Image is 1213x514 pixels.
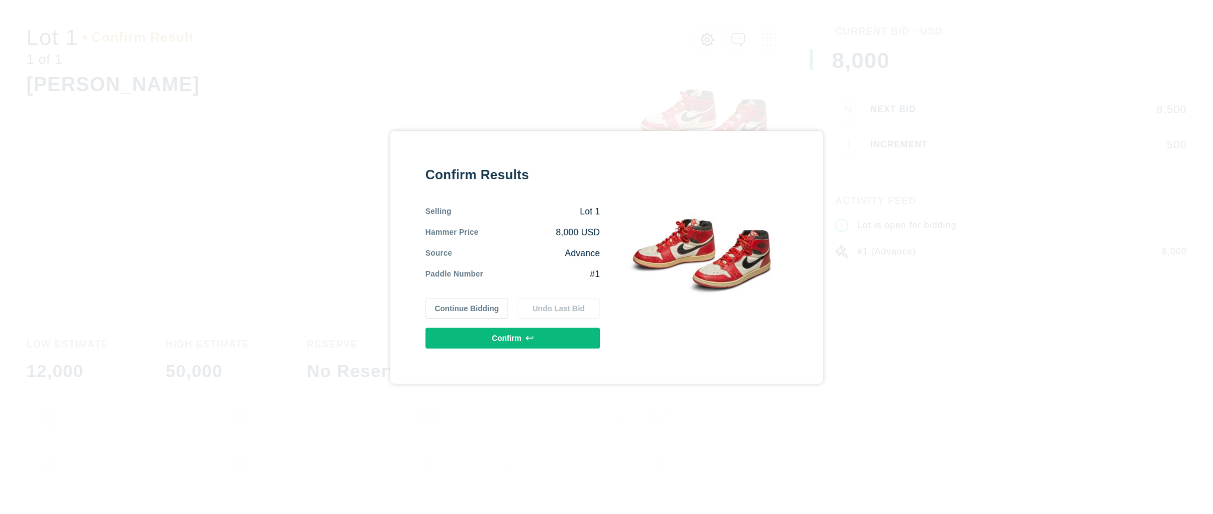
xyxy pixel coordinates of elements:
[517,298,600,319] button: Undo Last Bid
[425,328,600,349] button: Confirm
[425,206,451,218] div: Selling
[483,268,600,280] div: #1
[425,268,483,280] div: Paddle Number
[425,166,600,184] div: Confirm Results
[425,247,452,259] div: Source
[452,247,600,259] div: Advance
[478,226,600,239] div: 8,000 USD
[425,226,479,239] div: Hammer Price
[451,206,600,218] div: Lot 1
[425,298,509,319] button: Continue Bidding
